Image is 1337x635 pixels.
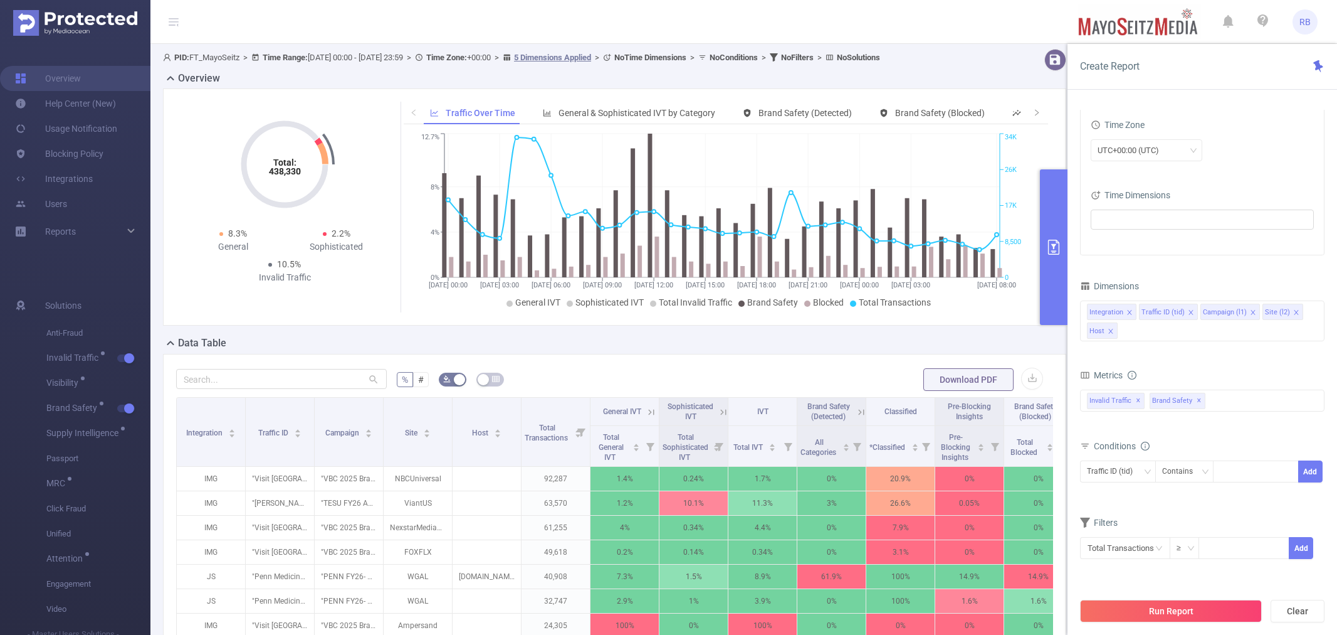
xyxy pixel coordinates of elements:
[911,442,919,449] div: Sort
[758,108,852,118] span: Brand Safety (Detected)
[1197,393,1202,408] span: ✕
[177,467,245,491] p: IMG
[492,375,500,383] i: icon: table
[710,426,728,466] i: Filter menu
[246,589,314,613] p: "Penn Medicine" [29707]
[895,108,985,118] span: Brand Safety (Blocked)
[1005,166,1017,174] tspan: 26K
[668,402,713,421] span: Sophisticated IVT
[935,540,1004,564] p: 0%
[1094,441,1150,451] span: Conditions
[229,432,236,436] i: icon: caret-down
[1087,393,1145,409] span: Invalid Traffic
[797,491,866,515] p: 3%
[591,53,603,62] span: >
[923,368,1014,391] button: Download PDF
[174,53,189,62] b: PID:
[1298,461,1323,483] button: Add
[842,442,849,446] i: icon: caret-up
[1202,468,1209,477] i: icon: down
[365,427,372,431] i: icon: caret-up
[1091,190,1170,200] span: Time Dimensions
[978,446,985,450] i: icon: caret-down
[1144,468,1151,477] i: icon: down
[515,297,560,307] span: General IVT
[532,281,570,289] tspan: [DATE] 06:00
[590,589,659,613] p: 2.9%
[737,281,776,289] tspan: [DATE] 18:00
[659,467,728,491] p: 0.24%
[446,108,515,118] span: Traffic Over Time
[935,565,1004,589] p: 14.9%
[1188,309,1194,317] i: icon: close
[769,442,776,446] i: icon: caret-up
[186,429,224,437] span: Integration
[228,228,247,238] span: 8.3%
[1047,446,1054,450] i: icon: caret-down
[430,109,439,117] i: icon: line-chart
[1293,309,1299,317] i: icon: close
[46,521,150,547] span: Unified
[986,426,1004,466] i: Filter menu
[295,427,301,431] i: icon: caret-up
[494,427,501,435] div: Sort
[1005,238,1021,246] tspan: 8,500
[177,565,245,589] p: JS
[797,565,866,589] p: 61.9%
[1033,109,1041,116] i: icon: right
[15,191,67,216] a: Users
[710,53,758,62] b: No Conditions
[315,467,383,491] p: "VBC 2025 Brand" [276985]
[814,53,826,62] span: >
[269,166,301,176] tspan: 438,330
[239,53,251,62] span: >
[1187,545,1195,553] i: icon: down
[663,433,708,462] span: Total Sophisticated IVT
[46,496,150,521] span: Click Fraud
[1046,442,1054,449] div: Sort
[46,479,70,488] span: MRC
[659,516,728,540] p: 0.34%
[410,109,417,116] i: icon: left
[728,540,797,564] p: 0.34%
[659,540,728,564] p: 0.14%
[46,446,150,471] span: Passport
[163,53,174,61] i: icon: user
[365,432,372,436] i: icon: caret-down
[1126,309,1133,317] i: icon: close
[294,427,301,435] div: Sort
[495,427,501,431] i: icon: caret-up
[15,116,117,141] a: Usage Notification
[522,467,590,491] p: 92,287
[757,407,768,416] span: IVT
[935,516,1004,540] p: 0%
[1150,393,1205,409] span: Brand Safety
[935,491,1004,515] p: 0.05%
[421,134,439,142] tspan: 12.7%
[233,271,337,284] div: Invalid Traffic
[1089,323,1104,339] div: Host
[842,446,849,450] i: icon: caret-down
[1200,304,1260,320] li: Campaign (l1)
[911,446,918,450] i: icon: caret-down
[424,432,431,436] i: icon: caret-down
[285,240,388,253] div: Sophisticated
[384,565,452,589] p: WGAL
[1080,600,1262,622] button: Run Report
[1250,309,1256,317] i: icon: close
[384,491,452,515] p: ViantUS
[46,353,103,362] span: Invalid Traffic
[424,427,431,431] i: icon: caret-up
[1004,467,1072,491] p: 0%
[315,565,383,589] p: "PENN FY26- WGAL Sponsorship" [282075]
[365,427,372,435] div: Sort
[1262,304,1303,320] li: Site (l2)
[315,491,383,515] p: "TESU FY26 ANNUAL CAMPAIGN" [286139]
[1091,120,1145,130] span: Time Zone
[46,378,83,387] span: Visibility
[659,491,728,515] p: 10.1%
[1080,518,1118,528] span: Filters
[1098,140,1168,161] div: UTC+00:00 (UTC)
[884,407,917,416] span: Classified
[779,426,797,466] i: Filter menu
